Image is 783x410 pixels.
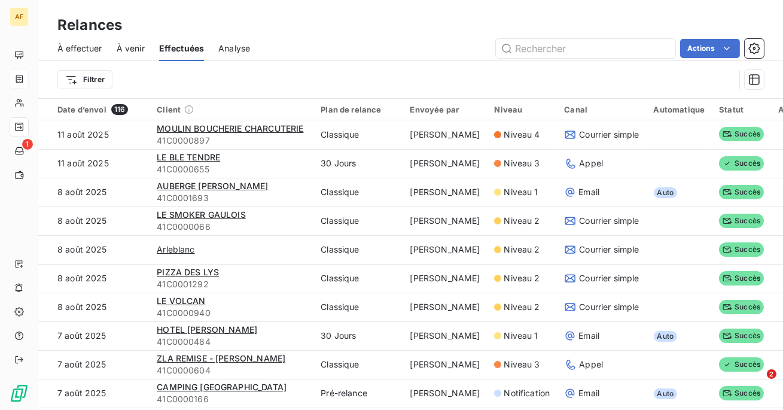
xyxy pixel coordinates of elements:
[313,235,403,264] td: Classique
[504,244,540,256] span: Niveau 2
[157,307,306,319] span: 41C0000940
[719,156,764,171] span: Succès
[719,105,764,114] div: Statut
[403,350,488,379] td: [PERSON_NAME]
[742,369,771,398] iframe: Intercom live chat
[403,264,488,293] td: [PERSON_NAME]
[38,235,150,264] td: 8 août 2025
[157,105,181,114] span: Client
[403,120,488,149] td: [PERSON_NAME]
[719,386,764,400] span: Succès
[719,214,764,228] span: Succès
[719,242,764,257] span: Succès
[403,321,488,350] td: [PERSON_NAME]
[496,39,675,58] input: Rechercher
[157,382,287,392] span: CAMPING [GEOGRAPHIC_DATA]
[159,42,205,54] span: Effectuées
[403,149,488,178] td: [PERSON_NAME]
[10,7,29,26] div: AF
[157,267,219,277] span: PIZZA DES LYS
[313,178,403,206] td: Classique
[579,244,639,256] span: Courrier simple
[313,293,403,321] td: Classique
[157,244,194,256] span: Arleblanc
[157,296,205,306] span: LE VOLCAN
[504,387,550,399] span: Notification
[313,379,403,408] td: Pré-relance
[313,206,403,235] td: Classique
[218,42,250,54] span: Analyse
[504,301,540,313] span: Niveau 2
[313,149,403,178] td: 30 Jours
[504,272,540,284] span: Niveau 2
[313,120,403,149] td: Classique
[504,186,538,198] span: Niveau 1
[38,321,150,350] td: 7 août 2025
[157,163,306,175] span: 41C0000655
[157,324,257,335] span: HOTEL [PERSON_NAME]
[680,39,740,58] button: Actions
[38,350,150,379] td: 7 août 2025
[578,330,599,342] span: Email
[321,105,395,114] div: Plan de relance
[504,215,540,227] span: Niveau 2
[403,206,488,235] td: [PERSON_NAME]
[504,330,538,342] span: Niveau 1
[157,278,306,290] span: 41C0001292
[157,123,303,133] span: MOULIN BOUCHERIE CHARCUTERIE
[111,104,128,115] span: 116
[313,350,403,379] td: Classique
[654,105,705,114] div: Automatique
[654,187,678,198] span: Auto
[719,329,764,343] span: Succès
[313,321,403,350] td: 30 Jours
[157,336,306,348] span: 41C0000484
[22,139,33,150] span: 1
[719,271,764,286] span: Succès
[157,192,306,204] span: 41C0001693
[38,178,150,206] td: 8 août 2025
[38,206,150,235] td: 8 août 2025
[719,127,764,141] span: Succès
[10,384,29,403] img: Logo LeanPay
[654,331,678,342] span: Auto
[719,185,764,199] span: Succès
[117,42,145,54] span: À venir
[38,293,150,321] td: 8 août 2025
[157,152,220,162] span: LE BLE TENDRE
[719,300,764,314] span: Succès
[403,293,488,321] td: [PERSON_NAME]
[403,379,488,408] td: [PERSON_NAME]
[157,181,268,191] span: AUBERGE [PERSON_NAME]
[579,301,639,313] span: Courrier simple
[579,129,639,141] span: Courrier simple
[564,105,639,114] div: Canal
[38,264,150,293] td: 8 août 2025
[157,135,306,147] span: 41C0000897
[767,369,776,379] span: 2
[504,157,540,169] span: Niveau 3
[157,393,306,405] span: 41C0000166
[504,359,540,370] span: Niveau 3
[654,388,678,399] span: Auto
[57,104,142,115] div: Date d’envoi
[57,14,122,36] h3: Relances
[157,365,306,376] span: 41C0000604
[38,120,150,149] td: 11 août 2025
[157,221,306,233] span: 41C0000066
[578,387,599,399] span: Email
[38,379,150,408] td: 7 août 2025
[57,42,102,54] span: À effectuer
[403,178,488,206] td: [PERSON_NAME]
[10,141,28,160] a: 1
[57,70,112,89] button: Filtrer
[403,235,488,264] td: [PERSON_NAME]
[579,157,603,169] span: Appel
[38,149,150,178] td: 11 août 2025
[313,264,403,293] td: Classique
[157,353,285,363] span: ZLA REMISE - [PERSON_NAME]
[579,359,603,370] span: Appel
[719,357,764,372] span: Succès
[579,215,639,227] span: Courrier simple
[410,105,480,114] div: Envoyée par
